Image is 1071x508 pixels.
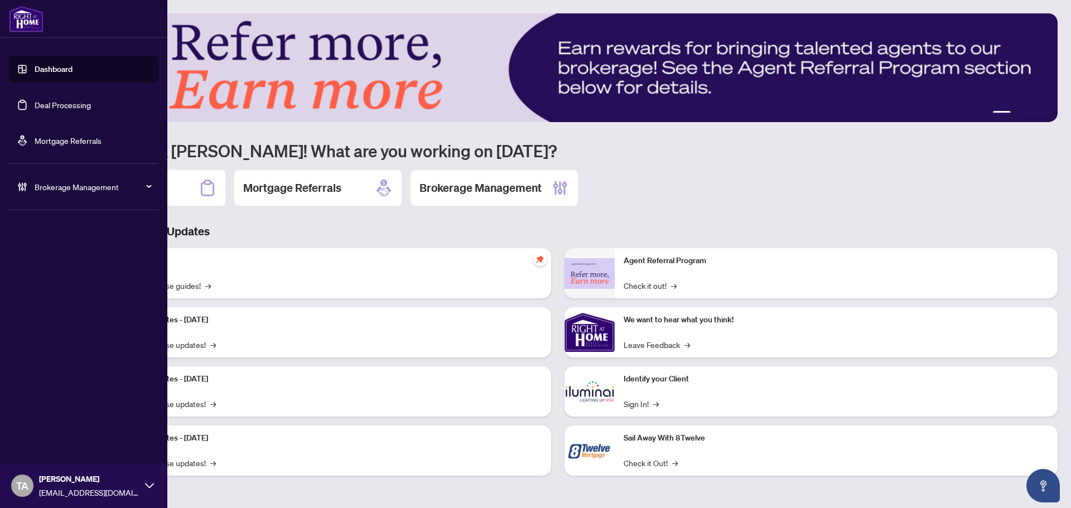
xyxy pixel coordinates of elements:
span: → [210,457,216,469]
p: Platform Updates - [DATE] [117,432,542,444]
button: 4 [1033,111,1038,115]
button: 3 [1024,111,1029,115]
button: Open asap [1026,469,1060,502]
a: Dashboard [35,64,73,74]
span: → [684,338,690,351]
span: → [671,279,677,292]
span: TA [16,478,28,494]
span: → [672,457,678,469]
img: Slide 0 [58,13,1058,122]
p: Identify your Client [624,373,1049,385]
span: → [653,398,659,410]
p: Platform Updates - [DATE] [117,373,542,385]
a: Mortgage Referrals [35,136,102,146]
span: [EMAIL_ADDRESS][DOMAIN_NAME] [39,486,139,499]
span: Brokerage Management [35,181,151,193]
h1: Welcome back [PERSON_NAME]! What are you working on [DATE]? [58,140,1058,161]
p: Platform Updates - [DATE] [117,314,542,326]
a: Leave Feedback→ [624,338,690,351]
p: Agent Referral Program [624,255,1049,267]
img: Identify your Client [565,366,615,417]
p: Self-Help [117,255,542,267]
button: 5 [1042,111,1046,115]
h2: Brokerage Management [419,180,542,196]
h2: Mortgage Referrals [243,180,341,196]
p: We want to hear what you think! [624,314,1049,326]
a: Check it Out!→ [624,457,678,469]
img: Sail Away With 8Twelve [565,425,615,476]
img: We want to hear what you think! [565,307,615,357]
a: Sign In!→ [624,398,659,410]
span: → [210,338,216,351]
span: [PERSON_NAME] [39,473,139,485]
span: pushpin [533,253,547,266]
button: 2 [1015,111,1020,115]
span: → [210,398,216,410]
h3: Brokerage & Industry Updates [58,224,1058,239]
img: logo [9,6,44,32]
button: 1 [993,111,1011,115]
a: Deal Processing [35,100,91,110]
p: Sail Away With 8Twelve [624,432,1049,444]
a: Check it out!→ [624,279,677,292]
span: → [205,279,211,292]
img: Agent Referral Program [565,258,615,289]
